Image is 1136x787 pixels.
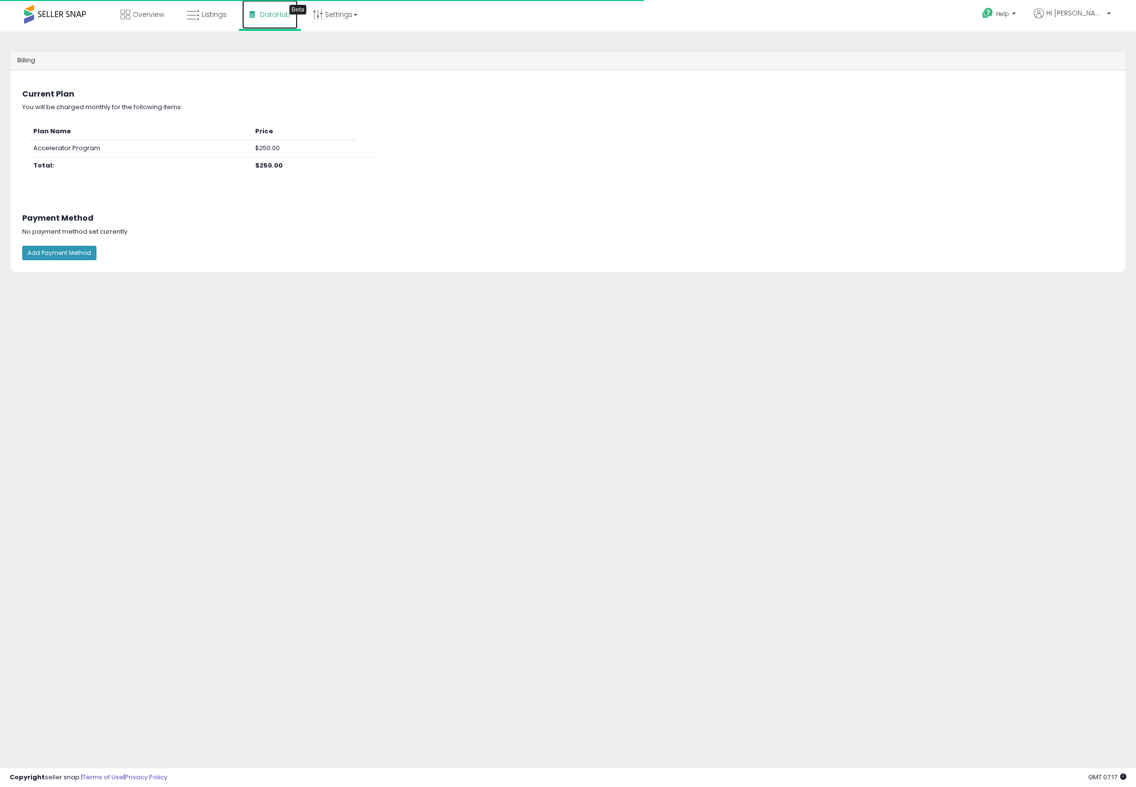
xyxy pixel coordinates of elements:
a: Hi [PERSON_NAME] [1034,8,1111,30]
span: You will be charged monthly for the following items: [22,102,182,112]
b: $250.00 [255,161,283,170]
span: Hi [PERSON_NAME] [1046,8,1104,18]
td: $250.00 [251,140,356,157]
div: No payment method set currently. [15,227,1121,237]
span: Overview [133,10,164,19]
i: Get Help [982,7,994,19]
h3: Payment Method [22,214,1114,223]
span: Help [996,10,1009,18]
div: Tooltip anchor [289,5,306,14]
th: Price [251,123,356,140]
th: Plan Name [29,123,251,140]
span: Listings [202,10,227,19]
div: Billing [10,51,1126,70]
td: Accelerator Program [29,140,251,157]
span: DataHub [260,10,290,19]
b: Total: [33,161,54,170]
h3: Current Plan [22,90,1114,98]
button: Add Payment Method [22,246,96,260]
